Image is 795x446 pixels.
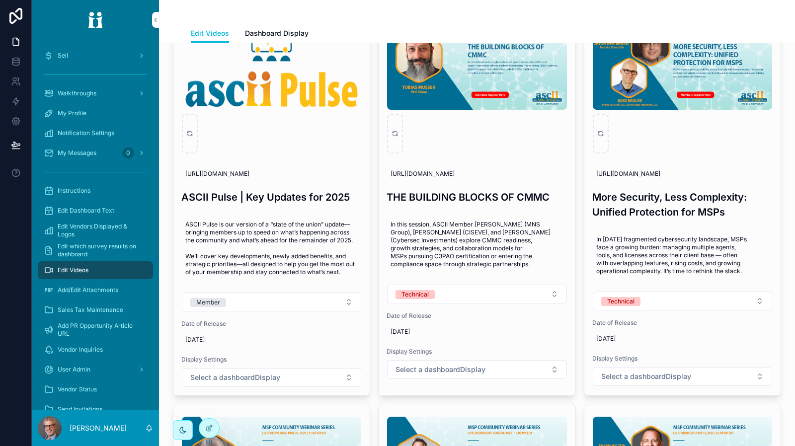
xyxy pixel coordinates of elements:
img: App logo [81,12,109,28]
span: Display Settings [592,355,773,363]
button: Select Button [182,293,361,311]
a: Instructions [38,182,153,200]
span: Vendor Status [58,385,97,393]
span: My Profile [58,109,86,117]
span: [DATE] [185,336,358,344]
span: In [DATE] fragmented cybersecurity landscape, MSPs face a growing burden: managing multiple agent... [596,235,769,275]
span: Edit Vendors Displayed & Logos [58,223,143,238]
span: Vendor Inquiries [58,346,103,354]
span: Edit Videos [191,28,229,38]
img: ASCII-Pulse-Logo_July-2025-vertical.png [182,14,361,110]
a: Walkthroughs [38,84,153,102]
span: Sell [58,52,68,60]
span: [URL][DOMAIN_NAME] [391,170,563,178]
button: Select Button [182,368,361,387]
span: Instructions [58,187,90,195]
a: My Messages0 [38,144,153,162]
span: Select a dashboardDisplay [190,372,280,382]
a: Edit Videos [38,261,153,279]
a: Edit Vendors Displayed & Logos [38,222,153,239]
a: Send Invitations [38,400,153,418]
span: Edit which survey results on dashboard [58,242,143,258]
button: Select Button [387,285,566,303]
span: [URL][DOMAIN_NAME] [596,170,769,178]
div: scrollable content [32,40,159,410]
a: Sell [38,47,153,65]
a: Sales Tax Maintenance [38,301,153,319]
a: Edit Videos [191,24,229,43]
div: 0 [122,147,134,159]
span: Sales Tax Maintenance [58,306,123,314]
span: [URL][DOMAIN_NAME] [185,170,358,178]
button: Select Button [593,367,772,386]
span: Edit Dashboard Text [58,207,114,215]
span: Walkthroughs [58,89,96,97]
span: Date of Release [181,320,362,328]
img: 143-Vendor-One-Tobias-Musser.jpg [387,14,566,110]
span: Edit Videos [58,266,88,274]
span: [DATE] [596,335,769,343]
a: User Admin [38,361,153,378]
button: Select Button [593,292,772,310]
span: Select a dashboardDisplay [601,372,691,381]
div: Technical [607,297,635,306]
span: Notification Settings [58,129,114,137]
a: Notification Settings [38,124,153,142]
a: Vendor Status [38,380,153,398]
img: 144-Vendor-One-Jason-Whitehurst-and-Ross-Brouse.jpg [593,14,772,110]
h3: THE BUILDING BLOCKS OF CMMC [387,190,567,205]
div: Member [196,298,220,307]
span: Send Invitations [58,405,102,413]
span: Display Settings [387,348,567,356]
h3: More Security, Less Complexity: Unified Protection for MSPs [592,190,773,220]
span: User Admin [58,366,90,373]
span: Date of Release [387,312,567,320]
span: Select a dashboardDisplay [396,365,485,374]
span: My Messages [58,149,96,157]
h3: ASCII Pulse | Key Updates for 2025 [181,190,362,205]
a: Add/Edit Attachments [38,281,153,299]
span: Display Settings [181,356,362,364]
span: Add/Edit Attachments [58,286,118,294]
p: [PERSON_NAME] [70,423,127,433]
a: Edit Dashboard Text [38,202,153,220]
a: Dashboard Display [245,24,309,44]
div: Technical [401,290,429,299]
span: In this session, ASCII Member [PERSON_NAME] (MNS Group), [PERSON_NAME] (CISEVE), and [PERSON_NAME... [391,221,563,268]
span: [DATE] [391,328,563,336]
span: Dashboard Display [245,28,309,38]
a: Add PR Opportunity Article URL [38,321,153,339]
a: My Profile [38,104,153,122]
span: ASCII Pulse is our version of a “state of the union” update—bringing members up to speed on what’... [185,221,358,276]
a: Edit which survey results on dashboard [38,241,153,259]
a: Vendor Inquiries [38,341,153,359]
button: Select Button [387,360,566,379]
span: Add PR Opportunity Article URL [58,322,143,338]
span: Date of Release [592,319,773,327]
